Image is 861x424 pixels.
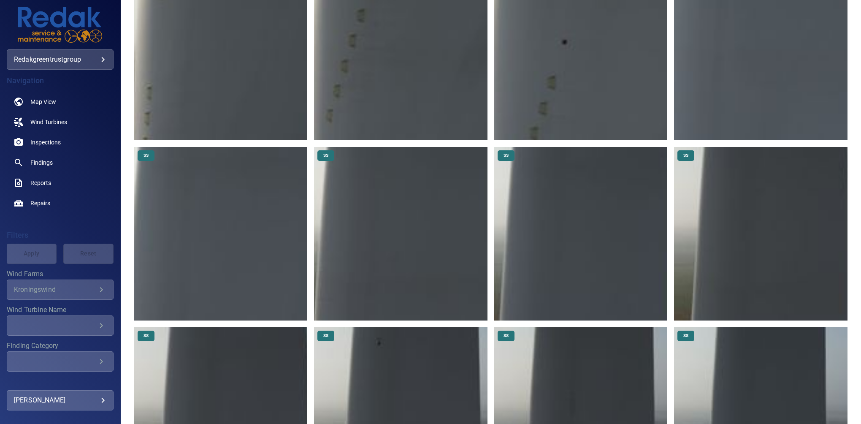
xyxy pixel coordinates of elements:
[30,118,67,126] span: Wind Turbines
[30,199,50,207] span: Repairs
[7,132,114,152] a: inspections noActive
[30,158,53,167] span: Findings
[7,271,114,277] label: Wind Farms
[14,394,106,407] div: [PERSON_NAME]
[7,76,114,85] h4: Navigation
[7,152,114,173] a: findings noActive
[7,315,114,336] div: Wind Turbine Name
[7,231,114,239] h4: Filters
[7,49,114,70] div: redakgreentrustgroup
[30,179,51,187] span: Reports
[18,7,102,43] img: redakgreentrustgroup-logo
[14,285,96,294] div: Kroningswind
[7,173,114,193] a: reports noActive
[7,351,114,372] div: Finding Category
[30,98,56,106] span: Map View
[498,152,514,158] span: SS
[14,53,106,66] div: redakgreentrustgroup
[30,138,61,147] span: Inspections
[7,193,114,213] a: repairs noActive
[318,333,333,339] span: SS
[7,342,114,349] label: Finding Category
[498,333,514,339] span: SS
[7,280,114,300] div: Wind Farms
[678,333,693,339] span: SS
[7,92,114,112] a: map noActive
[318,152,333,158] span: SS
[7,307,114,313] label: Wind Turbine Name
[138,152,154,158] span: SS
[138,333,154,339] span: SS
[678,152,693,158] span: SS
[7,112,114,132] a: windturbines noActive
